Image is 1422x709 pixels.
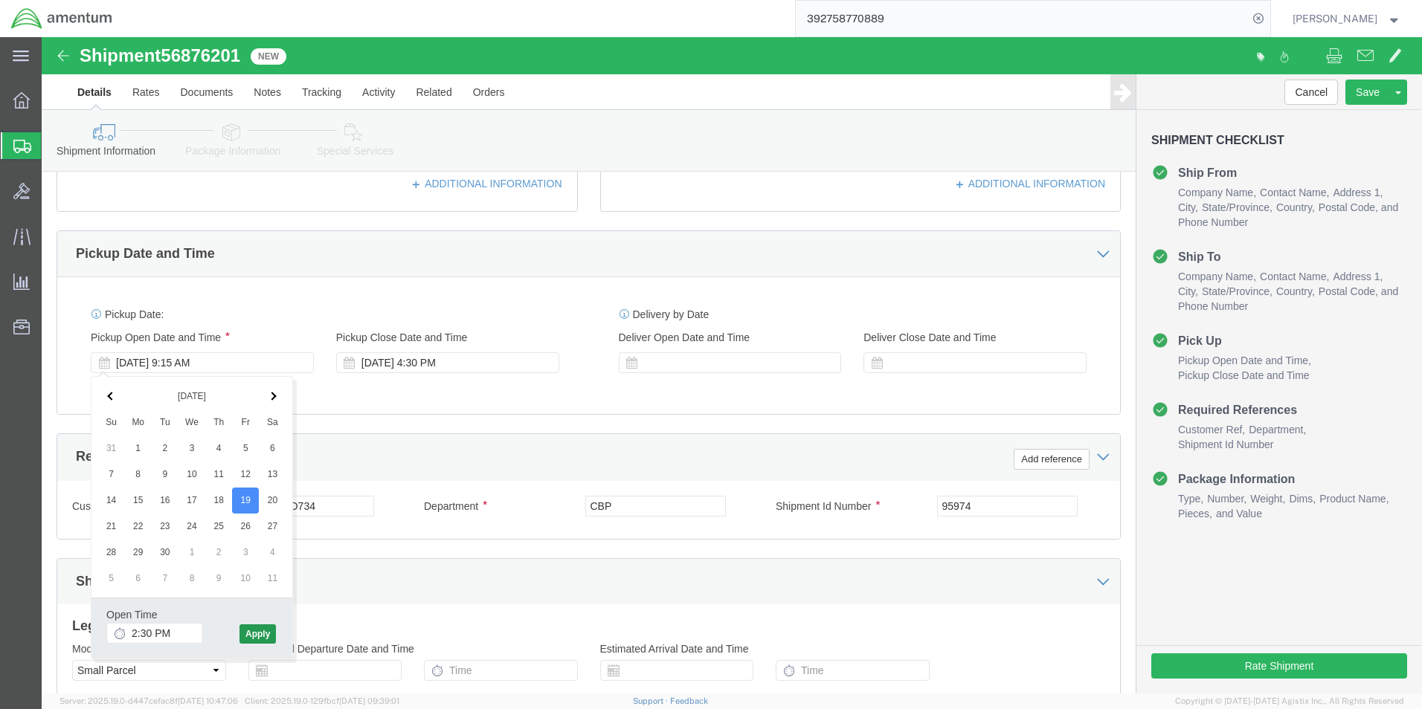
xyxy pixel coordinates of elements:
[796,1,1248,36] input: Search for shipment number, reference number
[178,696,238,705] span: [DATE] 10:47:06
[59,696,238,705] span: Server: 2025.19.0-d447cefac8f
[1292,10,1402,27] button: [PERSON_NAME]
[1175,695,1404,708] span: Copyright © [DATE]-[DATE] Agistix Inc., All Rights Reserved
[1293,10,1377,27] span: James Barragan
[670,696,708,705] a: Feedback
[633,696,670,705] a: Support
[42,37,1422,693] iframe: FS Legacy Container
[245,696,399,705] span: Client: 2025.19.0-129fbcf
[10,7,113,30] img: logo
[339,696,399,705] span: [DATE] 09:39:01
